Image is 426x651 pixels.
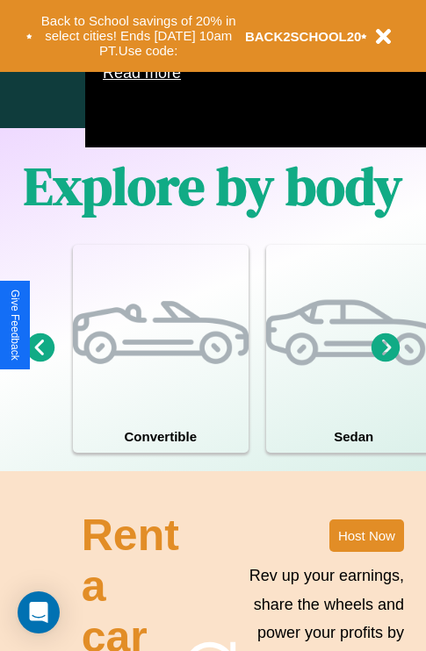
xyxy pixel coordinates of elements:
[32,9,245,63] button: Back to School savings of 20% in select cities! Ends [DATE] 10am PT.Use code:
[9,290,21,361] div: Give Feedback
[329,519,404,552] button: Host Now
[245,29,362,44] b: BACK2SCHOOL20
[24,150,402,222] h1: Explore by body
[73,420,249,453] h4: Convertible
[18,591,60,633] div: Open Intercom Messenger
